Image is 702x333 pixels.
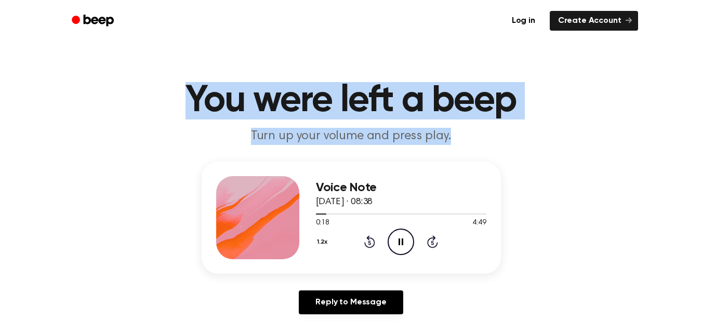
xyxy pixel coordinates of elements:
span: [DATE] · 08:38 [316,197,373,207]
a: Reply to Message [299,290,403,314]
button: 1.2x [316,233,332,251]
h3: Voice Note [316,181,486,195]
h1: You were left a beep [85,82,617,119]
p: Turn up your volume and press play. [152,128,551,145]
span: 0:18 [316,218,329,229]
span: 4:49 [472,218,486,229]
a: Log in [504,11,544,31]
a: Create Account [550,11,638,31]
a: Beep [64,11,123,31]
